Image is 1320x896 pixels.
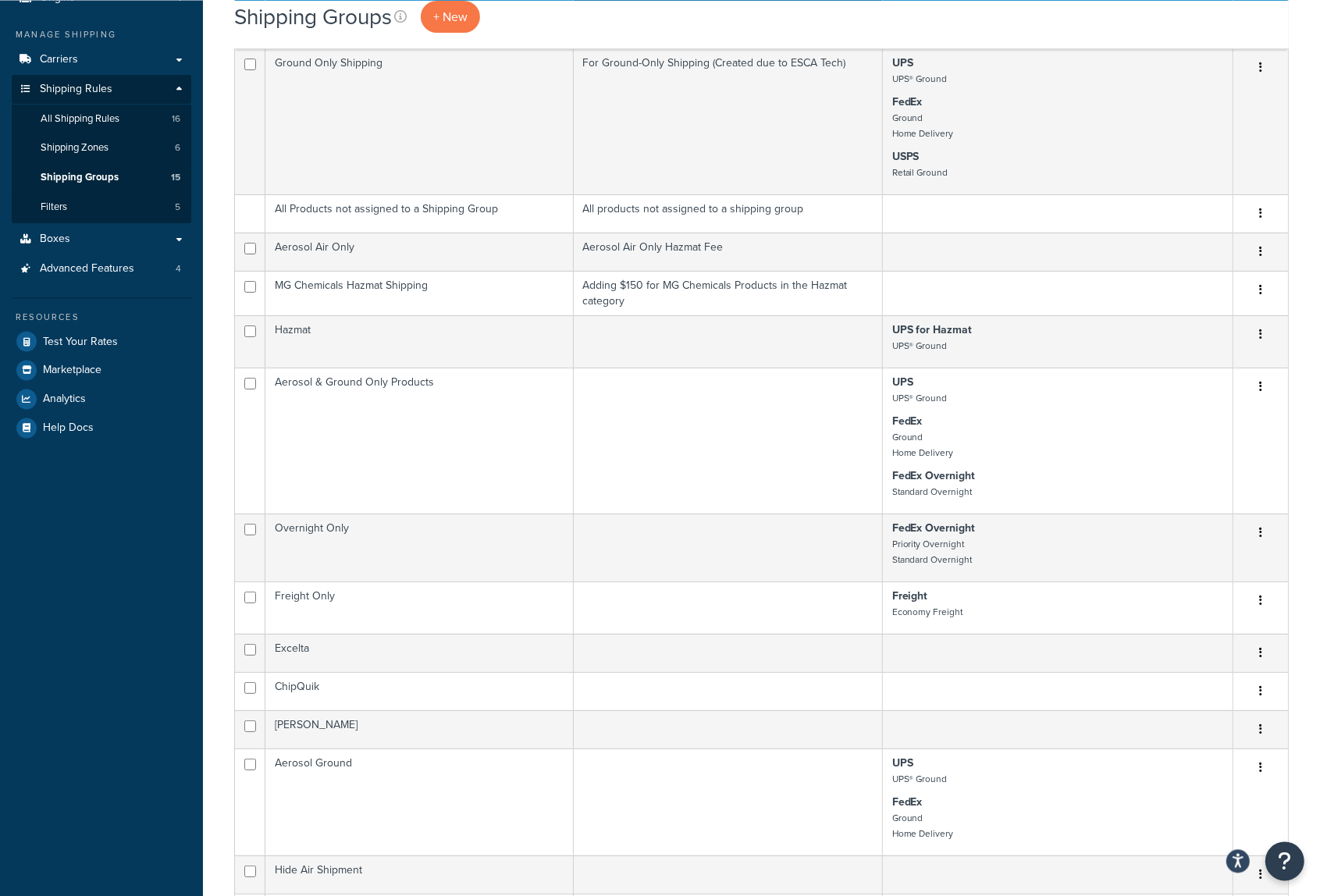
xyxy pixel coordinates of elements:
[892,536,973,566] small: Priority Overnight Standard Overnight
[12,44,191,73] a: Carriers
[265,748,574,855] td: Aerosol Ground
[265,513,574,581] td: Overnight Only
[12,104,191,133] a: All Shipping Rules 16
[12,133,191,162] a: Shipping Zones 6
[265,709,574,748] td: [PERSON_NAME]
[892,519,976,535] strong: FedEx Overnight
[12,327,191,355] a: Test Your Rates
[892,373,913,389] strong: UPS
[12,414,191,442] a: Help Docs
[892,110,954,140] small: Ground Home Delivery
[265,48,574,194] td: Ground Only Shipping
[40,261,134,275] span: Advanced Features
[12,162,191,191] li: Shipping Groups
[892,338,948,352] small: UPS® Ground
[574,270,883,315] td: Adding $150 for MG Chemicals Products in the Hazmat category
[12,310,191,323] div: Resources
[43,421,94,435] span: Help Docs
[265,232,574,270] td: Aerosol Air Only
[265,270,574,315] td: MG Chemicals Hazmat Shipping
[172,112,180,125] span: 16
[43,335,118,348] span: Test Your Rates
[43,393,86,406] span: Analytics
[892,71,948,85] small: UPS® Ground
[892,93,923,109] strong: FedEx
[892,429,954,459] small: Ground Home Delivery
[892,390,948,404] small: UPS® Ground
[892,771,948,785] small: UPS® Ground
[892,467,976,483] strong: FedEx Overnight
[892,754,913,770] strong: UPS
[12,356,191,384] a: Marketplace
[41,112,119,125] span: All Shipping Rules
[433,7,468,25] span: + New
[265,315,574,367] td: Hazmat
[265,194,574,232] td: All Products not assigned to a Shipping Group
[176,261,181,275] span: 4
[43,364,101,377] span: Marketplace
[12,192,191,221] li: Filters
[574,194,883,232] td: All products not assigned to a shipping group
[12,104,191,133] li: All Shipping Rules
[12,224,191,253] a: Boxes
[892,412,923,428] strong: FedEx
[41,140,109,154] span: Shipping Zones
[12,133,191,162] li: Shipping Zones
[892,484,973,498] small: Standard Overnight
[12,254,191,283] li: Advanced Features
[12,74,191,103] a: Shipping Rules
[574,232,883,270] td: Aerosol Air Only Hazmat Fee
[892,793,923,809] strong: FedEx
[892,587,928,603] strong: Freight
[892,604,963,618] small: Economy Freight
[892,321,973,337] strong: UPS for Hazmat
[234,1,392,31] h1: Shipping Groups
[265,367,574,513] td: Aerosol & Ground Only Products
[40,52,78,66] span: Carriers
[171,170,180,183] span: 15
[892,148,920,164] strong: USPS
[892,54,913,70] strong: UPS
[265,855,574,893] td: Hide Air Shipment
[41,170,119,183] span: Shipping Groups
[265,671,574,709] td: ChipQuik
[892,810,954,840] small: Ground Home Delivery
[12,385,191,413] a: Analytics
[12,162,191,191] a: Shipping Groups 15
[12,74,191,222] li: Shipping Rules
[175,140,180,154] span: 6
[12,254,191,283] a: Advanced Features 4
[892,165,948,179] small: Retail Ground
[1265,841,1304,880] button: Open Resource Center
[40,232,70,245] span: Boxes
[41,200,67,213] span: Filters
[40,82,112,95] span: Shipping Rules
[12,192,191,221] a: Filters 5
[175,200,180,213] span: 5
[12,27,191,41] div: Manage Shipping
[574,48,883,194] td: For Ground-Only Shipping (Created due to ESCA Tech)
[265,633,574,671] td: Excelta
[265,581,574,633] td: Freight Only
